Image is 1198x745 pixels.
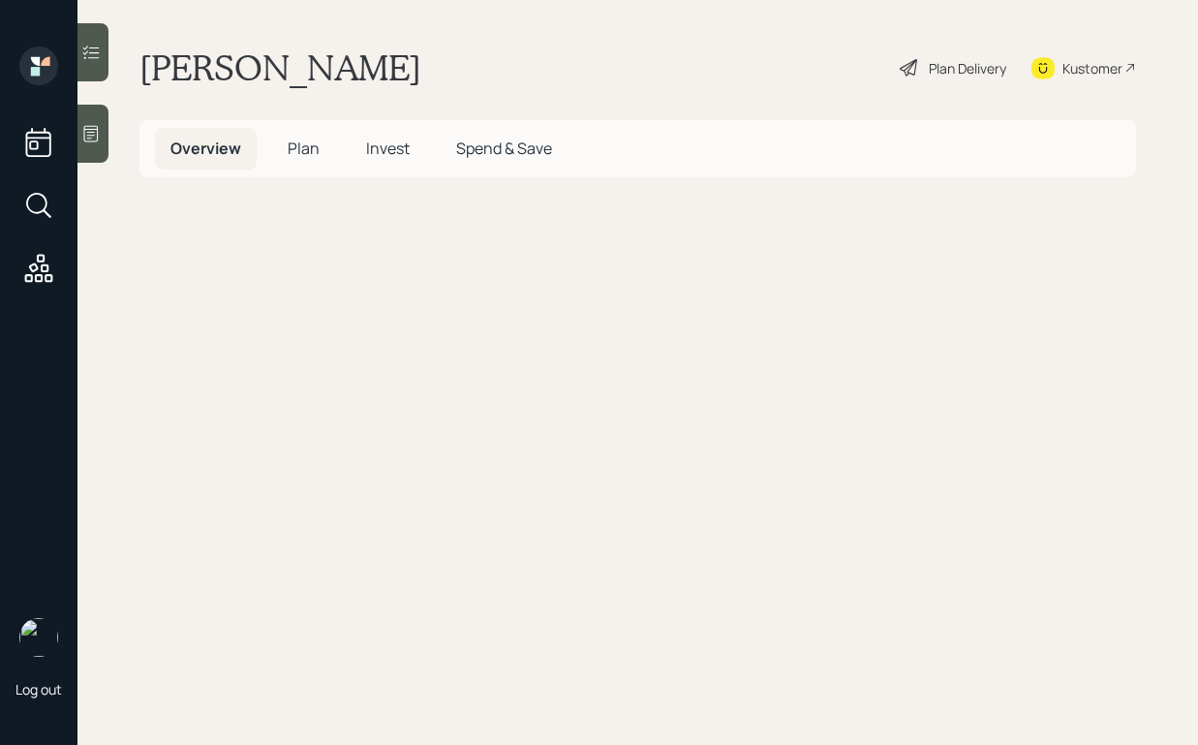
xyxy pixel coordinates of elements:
span: Plan [288,138,320,159]
div: Kustomer [1062,58,1122,78]
div: Log out [15,680,62,698]
span: Overview [170,138,241,159]
img: robby-grisanti-headshot.png [19,618,58,657]
h1: [PERSON_NAME] [139,47,421,89]
div: Plan Delivery [929,58,1006,78]
span: Invest [366,138,410,159]
span: Spend & Save [456,138,552,159]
